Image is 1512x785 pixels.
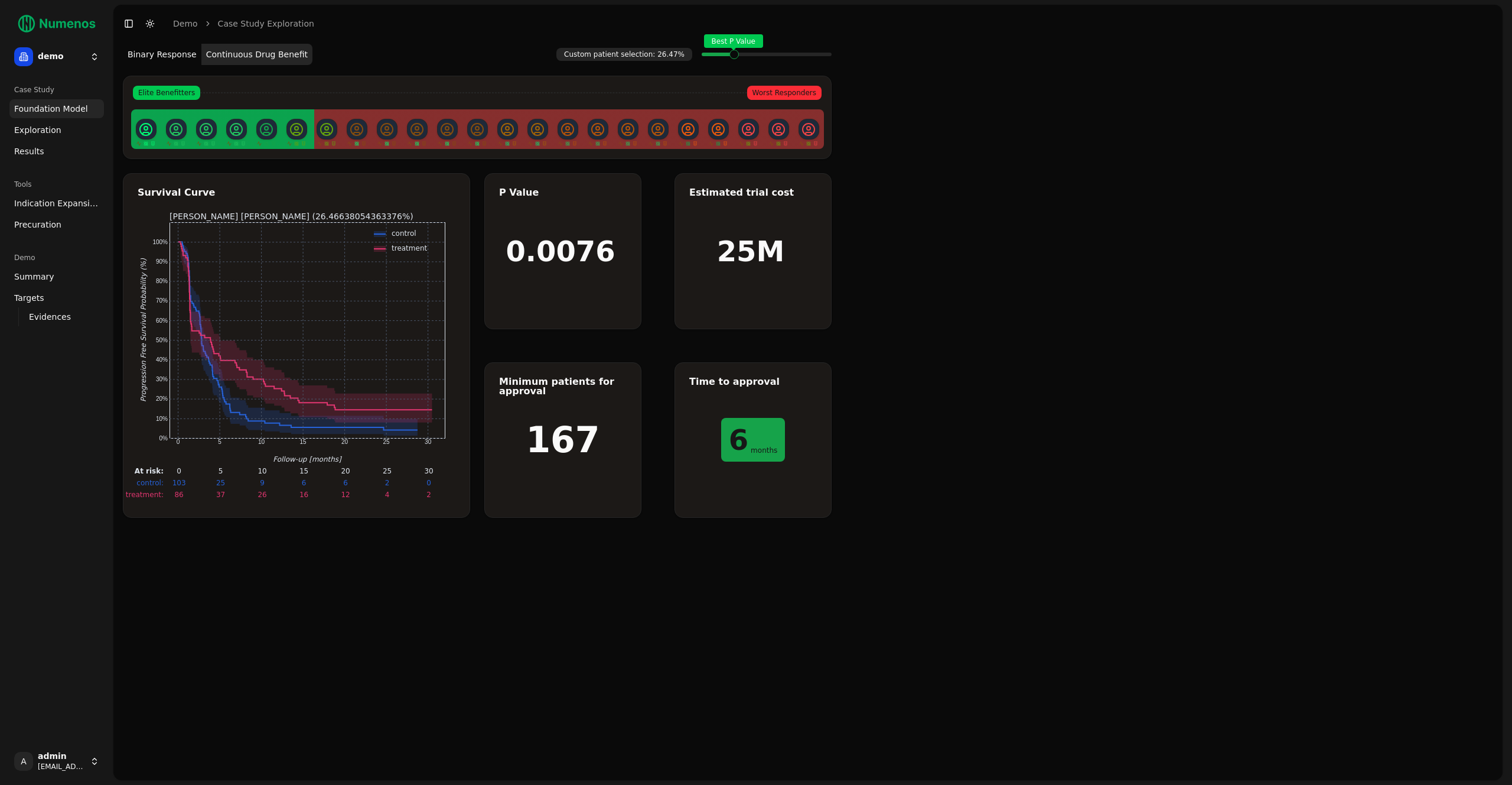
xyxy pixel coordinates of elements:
[123,44,201,65] button: Binary Response
[14,197,99,209] span: Indication Expansion
[258,467,266,475] text: 10
[14,103,88,115] span: Foundation Model
[717,237,785,265] h1: 25M
[155,356,167,363] text: 40%
[383,439,390,445] text: 25
[216,491,224,499] text: 37
[9,248,104,267] div: Demo
[299,467,308,475] text: 15
[9,194,104,213] a: Indication Expansion
[218,467,223,475] text: 5
[384,479,389,487] text: 2
[14,752,33,771] span: A
[341,491,350,499] text: 12
[14,219,61,231] span: Precuration
[751,447,777,454] span: months
[125,491,163,499] text: treatment:
[216,479,224,487] text: 25
[159,435,168,442] text: 0%
[9,267,104,286] a: Summary
[426,491,431,499] text: 2
[120,15,137,32] button: Toggle Sidebar
[155,376,167,382] text: 30%
[155,297,167,304] text: 70%
[155,317,167,324] text: 60%
[424,467,433,475] text: 30
[9,142,104,161] a: Results
[258,439,265,445] text: 10
[392,229,416,238] text: control
[218,18,314,30] a: Case Study Exploration
[173,18,198,30] a: demo
[170,212,413,221] text: [PERSON_NAME] [PERSON_NAME] (26.46638054363376%)
[301,479,306,487] text: 6
[506,237,615,265] h1: 0.0076
[218,439,221,445] text: 5
[155,416,167,422] text: 10%
[38,751,85,762] span: admin
[38,762,85,771] span: [EMAIL_ADDRESS]
[142,15,158,32] button: Toggle Dark Mode
[138,188,455,197] div: Survival Curve
[299,439,307,445] text: 15
[258,491,266,499] text: 26
[299,491,308,499] text: 16
[177,467,181,475] text: 0
[14,124,61,136] span: Exploration
[384,491,389,499] text: 4
[152,239,168,245] text: 100%
[176,439,180,445] text: 0
[9,175,104,194] div: Tools
[136,479,164,487] text: control:
[29,311,71,323] span: Evidences
[9,288,104,307] a: Targets
[341,439,348,445] text: 20
[260,479,265,487] text: 9
[704,34,763,48] span: Best P Value
[392,244,427,252] text: treatment
[382,467,391,475] text: 25
[14,271,54,283] span: Summary
[9,9,104,38] img: Numenos
[133,86,200,100] span: Elite Benefitters
[556,48,692,61] span: Custom patient selection: 26.47%
[173,18,314,30] nav: breadcrumb
[9,99,104,118] a: Foundation Model
[9,80,104,99] div: Case Study
[38,51,85,62] span: demo
[134,467,163,475] text: At risk:
[14,145,44,157] span: Results
[425,439,432,445] text: 30
[139,258,148,402] text: Progression Free Survival Probability (%)
[9,215,104,234] a: Precuration
[9,121,104,140] a: Exploration
[747,86,822,100] span: Worst Responders
[155,258,167,265] text: 90%
[273,455,342,463] text: Follow-up [months]
[9,747,104,776] button: Aadmin[EMAIL_ADDRESS]
[172,479,185,487] text: 103
[24,309,90,325] a: Evidences
[155,278,167,284] text: 80%
[14,292,44,304] span: Targets
[343,479,348,487] text: 6
[729,426,748,454] h1: 6
[341,467,350,475] text: 20
[155,395,167,402] text: 20%
[426,479,431,487] text: 0
[155,337,167,343] text: 50%
[9,43,104,71] button: demo
[174,491,183,499] text: 86
[201,44,312,65] button: Continuous Drug Benefit
[526,422,599,458] h1: 167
